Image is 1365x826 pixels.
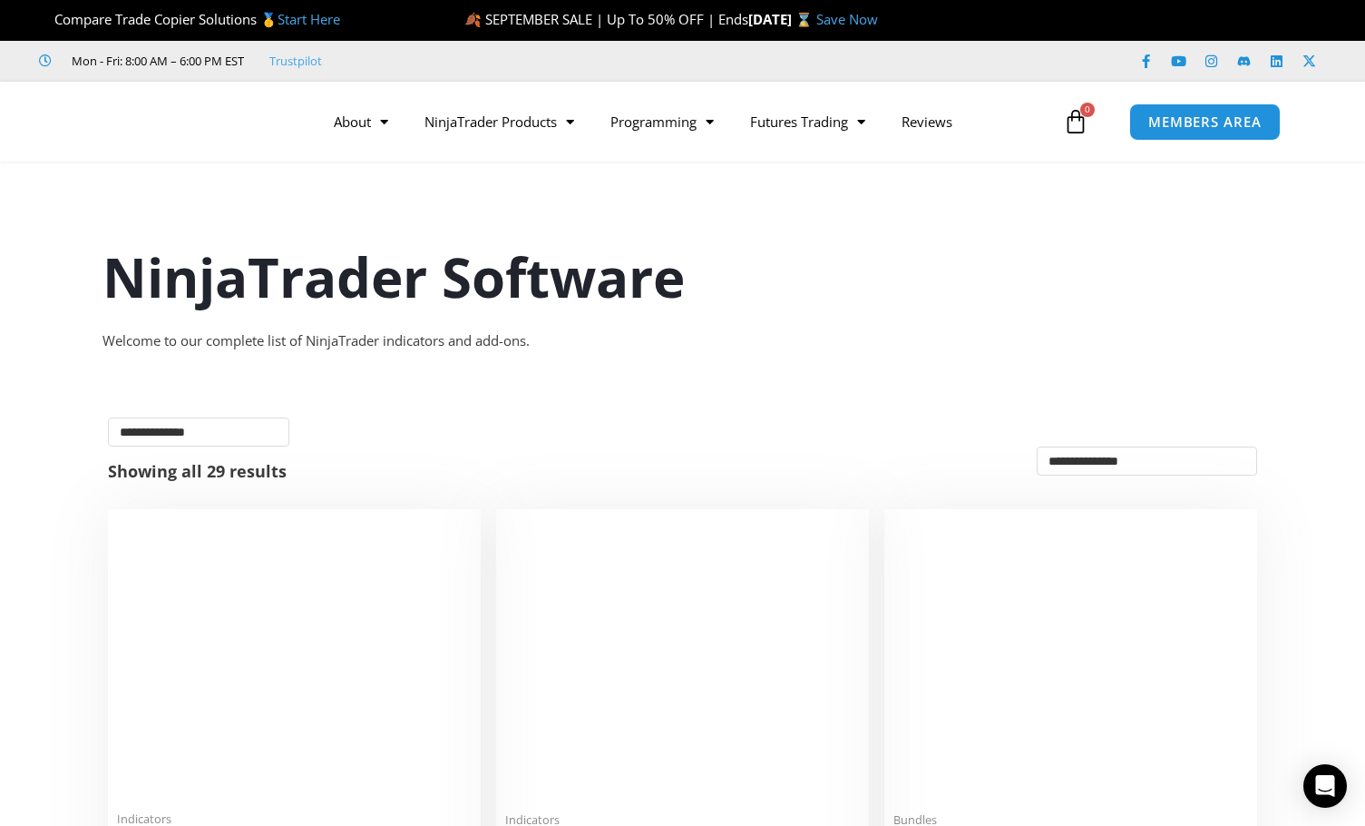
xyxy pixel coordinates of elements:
span: 🍂 SEPTEMBER SALE | Up To 50% OFF | Ends [464,10,748,28]
img: Accounts Dashboard Suite [893,518,1248,801]
a: MEMBERS AREA [1129,103,1281,141]
span: Compare Trade Copier Solutions 🥇 [39,10,340,28]
a: Futures Trading [732,101,883,143]
div: Open Intercom Messenger [1303,764,1347,808]
span: Mon - Fri: 8:00 AM – 6:00 PM EST [67,50,244,72]
a: About [316,101,406,143]
span: 0 [1080,103,1095,117]
a: Start Here [278,10,340,28]
img: Account Risk Manager [505,518,860,801]
a: Save Now [816,10,878,28]
div: Welcome to our complete list of NinjaTrader indicators and add-ons. [102,329,1263,354]
img: Duplicate Account Actions [117,518,472,801]
a: NinjaTrader Products [406,101,592,143]
p: Showing all 29 results [108,463,287,479]
a: Reviews [883,101,970,143]
select: Shop order [1037,447,1257,476]
img: LogoAI | Affordable Indicators – NinjaTrader [66,89,261,154]
a: Programming [592,101,732,143]
h1: NinjaTrader Software [102,239,1263,315]
a: Trustpilot [269,50,322,72]
nav: Menu [316,101,1058,143]
span: MEMBERS AREA [1148,115,1262,129]
strong: [DATE] ⌛ [748,10,816,28]
a: 0 [1036,95,1116,148]
img: 🏆 [40,13,54,26]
